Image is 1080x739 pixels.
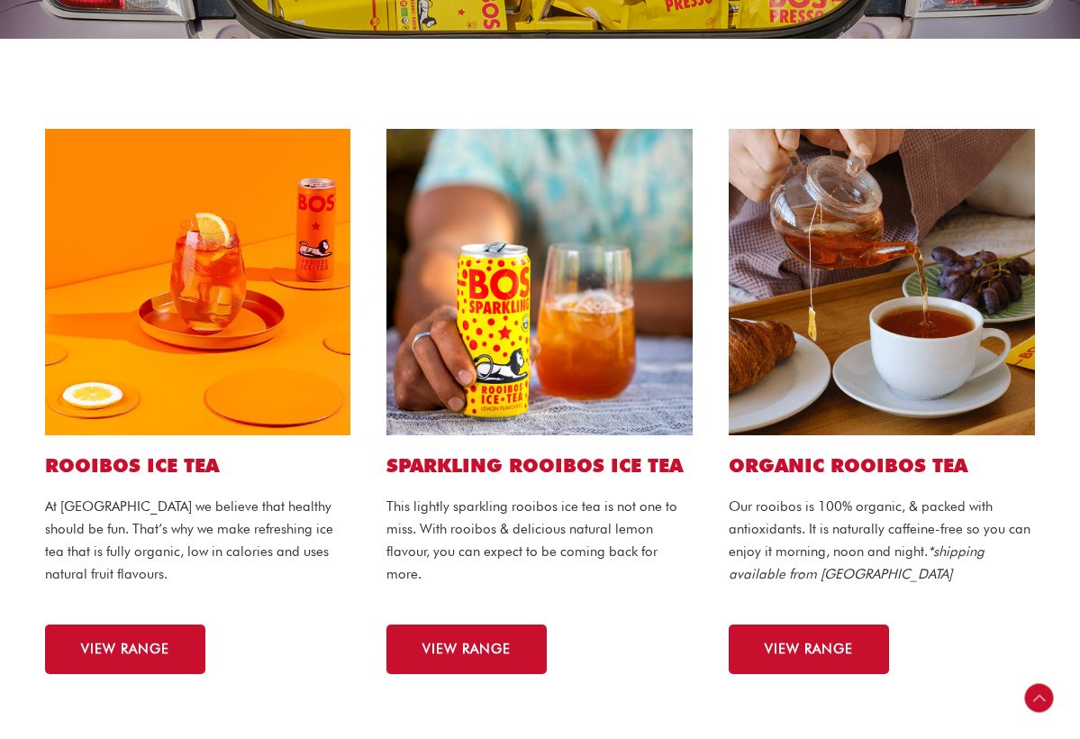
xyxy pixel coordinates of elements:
[765,643,853,656] span: VIEW RANGE
[386,453,693,478] h2: SPARKLING ROOIBOS ICE TEA
[422,643,511,656] span: VIEW RANGE
[45,453,351,478] h2: ROOIBOS ICE TEA
[729,543,985,582] em: *shipping available from [GEOGRAPHIC_DATA]
[81,643,169,656] span: VIEW RANGE
[386,625,547,674] a: VIEW RANGE
[729,496,1035,585] p: Our rooibos is 100% organic, & packed with antioxidants. It is naturally caffeine-free so you can...
[45,496,351,585] p: At [GEOGRAPHIC_DATA] we believe that healthy should be fun. That’s why we make refreshing ice tea...
[386,496,693,585] p: This lightly sparkling rooibos ice tea is not one to miss. With rooibos & delicious natural lemon...
[45,625,205,674] a: VIEW RANGE
[729,453,1035,478] h2: ORGANIC ROOIBOS TEA
[729,625,889,674] a: VIEW RANGE
[386,129,693,435] img: sparkling lemon
[45,129,351,435] img: peach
